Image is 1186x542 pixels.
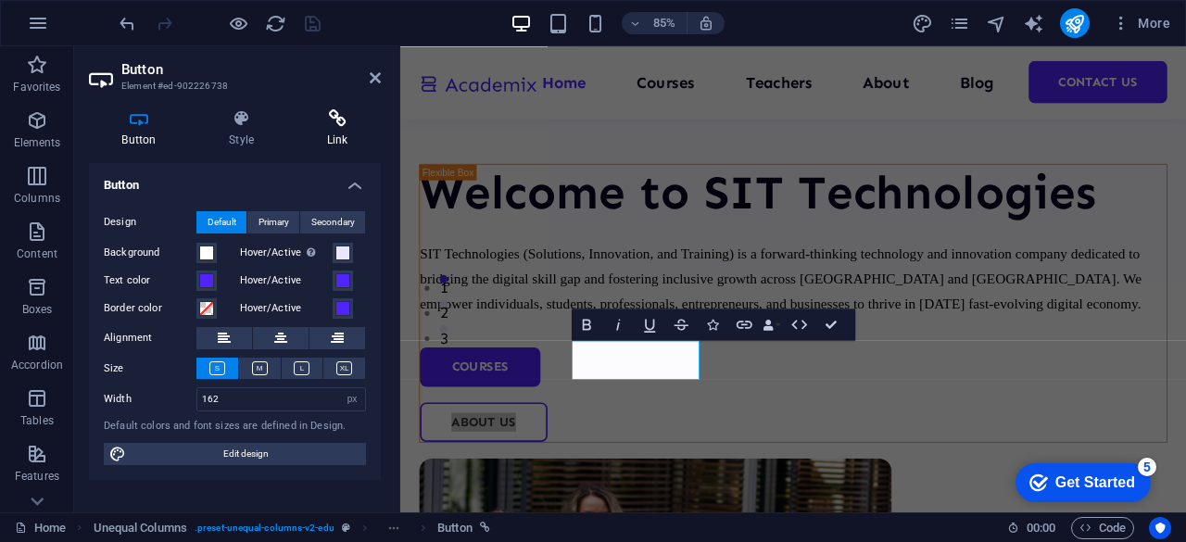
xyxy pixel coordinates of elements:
[1071,517,1134,539] button: Code
[55,20,134,37] div: Get Started
[986,13,1007,34] i: Navigator
[11,358,63,372] p: Accordion
[986,12,1008,34] button: navigator
[121,61,381,78] h2: Button
[400,46,1186,512] iframe: To enrich screen reader interactions, please activate Accessibility in Grammarly extension settings
[1079,517,1126,539] span: Code
[195,517,334,539] span: . preset-unequal-columns-v2-edu
[104,297,196,320] label: Border color
[13,80,60,95] p: Favorites
[1060,8,1090,38] button: publish
[949,12,971,34] button: pages
[1064,13,1085,34] i: Publish
[437,517,473,539] span: Click to select. Double-click to edit
[94,517,187,539] span: Click to select. Double-click to edit
[208,211,236,233] span: Default
[15,9,150,48] div: Get Started 5 items remaining, 0% complete
[816,309,846,340] button: Confirm (Ctrl+⏎)
[666,309,696,340] button: Strikethrough
[572,309,601,340] button: Bold (Ctrl+B)
[227,12,249,34] button: Click here to leave preview mode and continue editing
[264,12,286,34] button: reload
[89,109,196,148] h4: Button
[1112,14,1170,32] span: More
[14,135,61,150] p: Elements
[240,297,333,320] label: Hover/Active
[15,517,66,539] a: Click to cancel selection. Double-click to open Pages
[247,211,299,233] button: Primary
[104,419,366,435] div: Default colors and font sizes are defined in Design.
[785,309,814,340] button: HTML
[259,211,289,233] span: Primary
[17,246,57,261] p: Content
[294,109,381,148] h4: Link
[104,242,196,264] label: Background
[94,517,490,539] nav: breadcrumb
[1023,12,1045,34] button: text_generator
[635,309,664,340] button: Underline (Ctrl+U)
[15,469,59,484] p: Features
[240,242,333,264] label: Hover/Active
[104,358,196,380] label: Size
[1040,521,1042,535] span: :
[698,15,714,32] i: On resize automatically adjust zoom level to fit chosen device.
[104,327,196,349] label: Alignment
[14,191,60,206] p: Columns
[1007,517,1056,539] h6: Session time
[300,211,365,233] button: Secondary
[342,523,350,533] i: This element is a customizable preset
[912,13,933,34] i: Design (Ctrl+Alt+Y)
[622,12,688,34] button: 85%
[104,211,196,233] label: Design
[1023,13,1044,34] i: AI Writer
[1104,8,1178,38] button: More
[1149,517,1171,539] button: Usercentrics
[196,109,295,148] h4: Style
[240,270,333,292] label: Hover/Active
[650,12,679,34] h6: 85%
[104,270,196,292] label: Text color
[104,394,196,404] label: Width
[104,443,366,465] button: Edit design
[121,78,344,95] h3: Element #ed-902226738
[20,413,54,428] p: Tables
[137,4,156,22] div: 5
[89,163,381,196] h4: Button
[196,211,246,233] button: Default
[949,13,970,34] i: Pages (Ctrl+Alt+S)
[311,211,355,233] span: Secondary
[116,12,138,34] button: undo
[132,443,360,465] span: Edit design
[912,12,934,34] button: design
[117,13,138,34] i: Undo: Change text (Ctrl+Z)
[480,523,490,533] i: This element is linked
[729,309,759,340] button: Link
[603,309,633,340] button: Italic (Ctrl+I)
[698,309,727,340] button: Icons
[761,309,783,340] button: Data Bindings
[1027,517,1055,539] span: 00 00
[22,302,53,317] p: Boxes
